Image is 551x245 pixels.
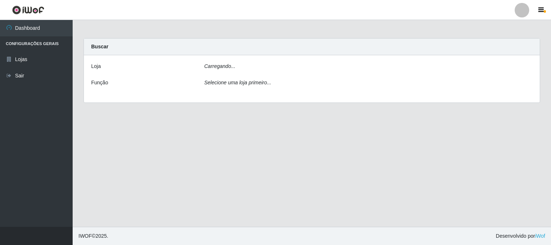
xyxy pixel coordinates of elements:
[91,44,108,49] strong: Buscar
[535,233,545,239] a: iWof
[91,63,101,70] label: Loja
[78,233,92,239] span: IWOF
[91,79,108,87] label: Função
[204,63,235,69] i: Carregando...
[78,232,108,240] span: © 2025 .
[204,80,271,85] i: Selecione uma loja primeiro...
[496,232,545,240] span: Desenvolvido por
[12,5,44,15] img: CoreUI Logo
